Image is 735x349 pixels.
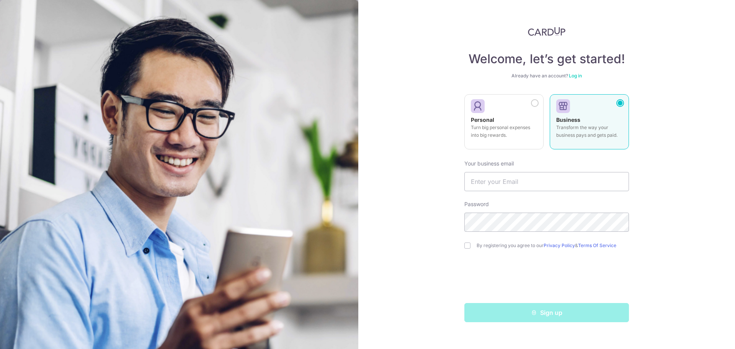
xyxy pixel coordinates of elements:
iframe: reCAPTCHA [488,264,605,294]
label: Password [464,200,489,208]
a: Personal Turn big personal expenses into big rewards. [464,94,544,154]
a: Business Transform the way your business pays and gets paid. [550,94,629,154]
strong: Business [556,116,580,123]
strong: Personal [471,116,494,123]
p: Transform the way your business pays and gets paid. [556,124,622,139]
a: Privacy Policy [544,242,575,248]
p: Turn big personal expenses into big rewards. [471,124,537,139]
label: By registering you agree to our & [477,242,629,249]
h4: Welcome, let’s get started! [464,51,629,67]
div: Already have an account? [464,73,629,79]
a: Terms Of Service [578,242,616,248]
label: Your business email [464,160,514,167]
a: Log in [569,73,582,79]
img: CardUp Logo [528,27,565,36]
input: Enter your Email [464,172,629,191]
